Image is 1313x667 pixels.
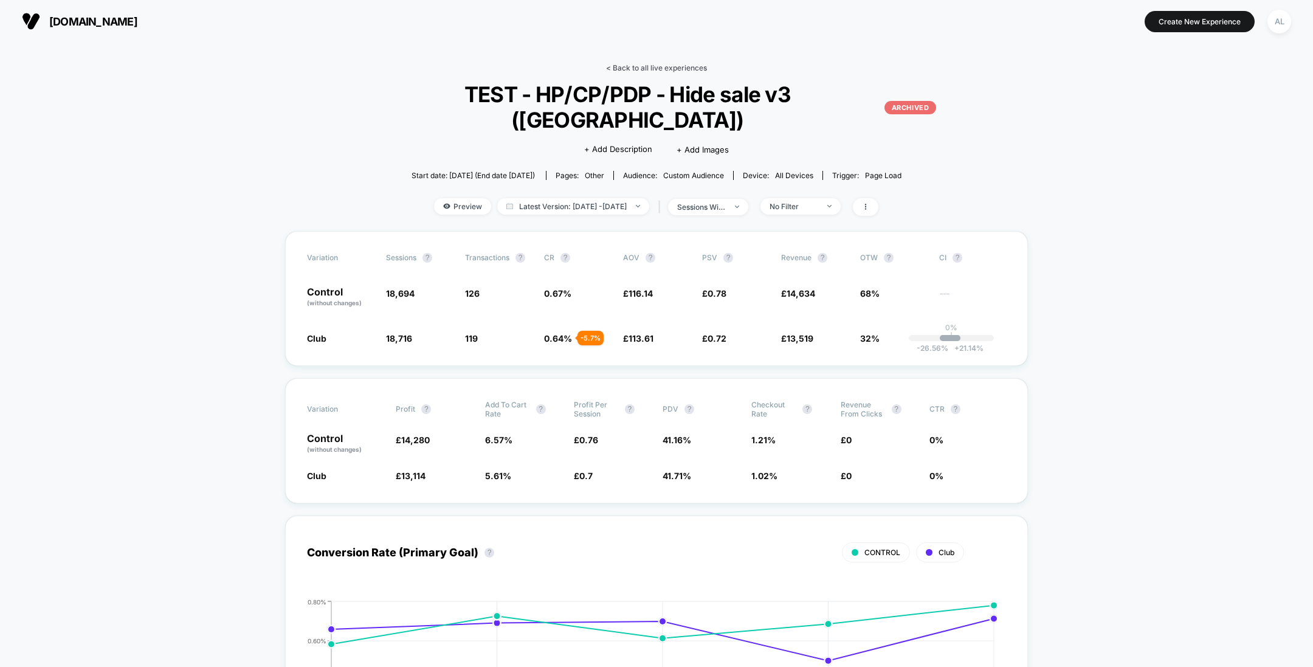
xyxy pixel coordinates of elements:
span: £ [623,288,653,299]
span: 13,114 [401,471,426,481]
span: (without changes) [307,446,362,453]
span: Page Load [865,171,901,180]
span: 113.61 [629,333,653,344]
p: | [950,332,953,341]
img: calendar [506,203,513,209]
span: Transactions [465,253,509,262]
button: ? [802,404,812,414]
div: Pages: [556,171,604,180]
span: 126 [465,288,480,299]
button: ? [484,548,494,558]
span: 18,694 [386,288,415,299]
span: -26.56 % [917,344,948,353]
span: 116.14 [629,288,653,299]
button: ? [625,404,635,414]
span: + [954,344,959,353]
span: Variation [307,253,374,263]
span: Sessions [386,253,416,262]
span: 14,280 [401,435,430,445]
button: ? [892,404,901,414]
span: 5.61 % [485,471,511,481]
tspan: 0.80% [308,598,326,605]
span: £ [781,333,813,344]
span: 41.16 % [663,435,691,445]
span: OTW [860,253,927,263]
span: PDV [663,404,678,413]
span: Variation [307,400,374,418]
img: end [636,205,640,207]
span: 0.76 [579,435,598,445]
span: | [655,198,668,216]
p: ARCHIVED [884,101,936,114]
span: £ [396,435,430,445]
button: [DOMAIN_NAME] [18,12,141,31]
span: Device: [733,171,822,180]
span: 0.72 [708,333,726,344]
span: 0.64 % [544,333,572,344]
a: < Back to all live experiences [606,63,707,72]
span: 0.78 [708,288,726,299]
div: - 5.7 % [577,331,604,345]
span: £ [841,471,852,481]
span: AOV [623,253,639,262]
button: Create New Experience [1145,11,1255,32]
span: Profit [396,404,415,413]
tspan: 0.60% [308,637,326,644]
span: --- [939,290,1006,308]
button: ? [884,253,894,263]
img: Visually logo [22,12,40,30]
span: £ [396,471,426,481]
span: Start date: [DATE] (End date [DATE]) [412,171,535,180]
span: 21.14 % [948,344,984,353]
button: ? [723,253,733,263]
span: £ [574,471,593,481]
span: TEST - HP/CP/PDP - Hide sale v3 ([GEOGRAPHIC_DATA]) [377,81,936,133]
span: £ [574,435,598,445]
span: 0.7 [579,471,593,481]
span: Checkout Rate [751,400,796,418]
span: (without changes) [307,299,362,306]
button: ? [422,253,432,263]
div: Audience: [623,171,724,180]
button: ? [818,253,827,263]
button: ? [684,404,694,414]
span: Latest Version: [DATE] - [DATE] [497,198,649,215]
span: + Add Description [584,143,652,156]
span: [DOMAIN_NAME] [49,15,137,28]
span: 119 [465,333,478,344]
span: 1.02 % [751,471,777,481]
span: 41.71 % [663,471,691,481]
button: ? [536,404,546,414]
p: Control [307,287,374,308]
span: Club [307,471,326,481]
button: ? [951,404,960,414]
span: Preview [434,198,491,215]
button: ? [421,404,431,414]
span: all devices [775,171,813,180]
span: Revenue [781,253,812,262]
span: 14,634 [787,288,815,299]
span: Club [939,548,954,557]
img: end [827,205,832,207]
img: end [735,206,739,208]
div: AL [1267,10,1291,33]
button: ? [560,253,570,263]
span: 1.21 % [751,435,776,445]
button: ? [646,253,655,263]
span: 0 % [929,435,943,445]
span: £ [781,288,815,299]
span: Club [307,333,326,344]
span: £ [702,333,726,344]
span: CTR [929,404,945,413]
span: Add To Cart Rate [485,400,530,418]
span: £ [702,288,726,299]
button: AL [1264,9,1295,34]
span: £ [623,333,653,344]
span: PSV [702,253,717,262]
div: No Filter [770,202,818,211]
span: CI [939,253,1006,263]
span: CR [544,253,554,262]
span: 0 [846,471,852,481]
span: 0.67 % [544,288,571,299]
p: Control [307,434,384,454]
